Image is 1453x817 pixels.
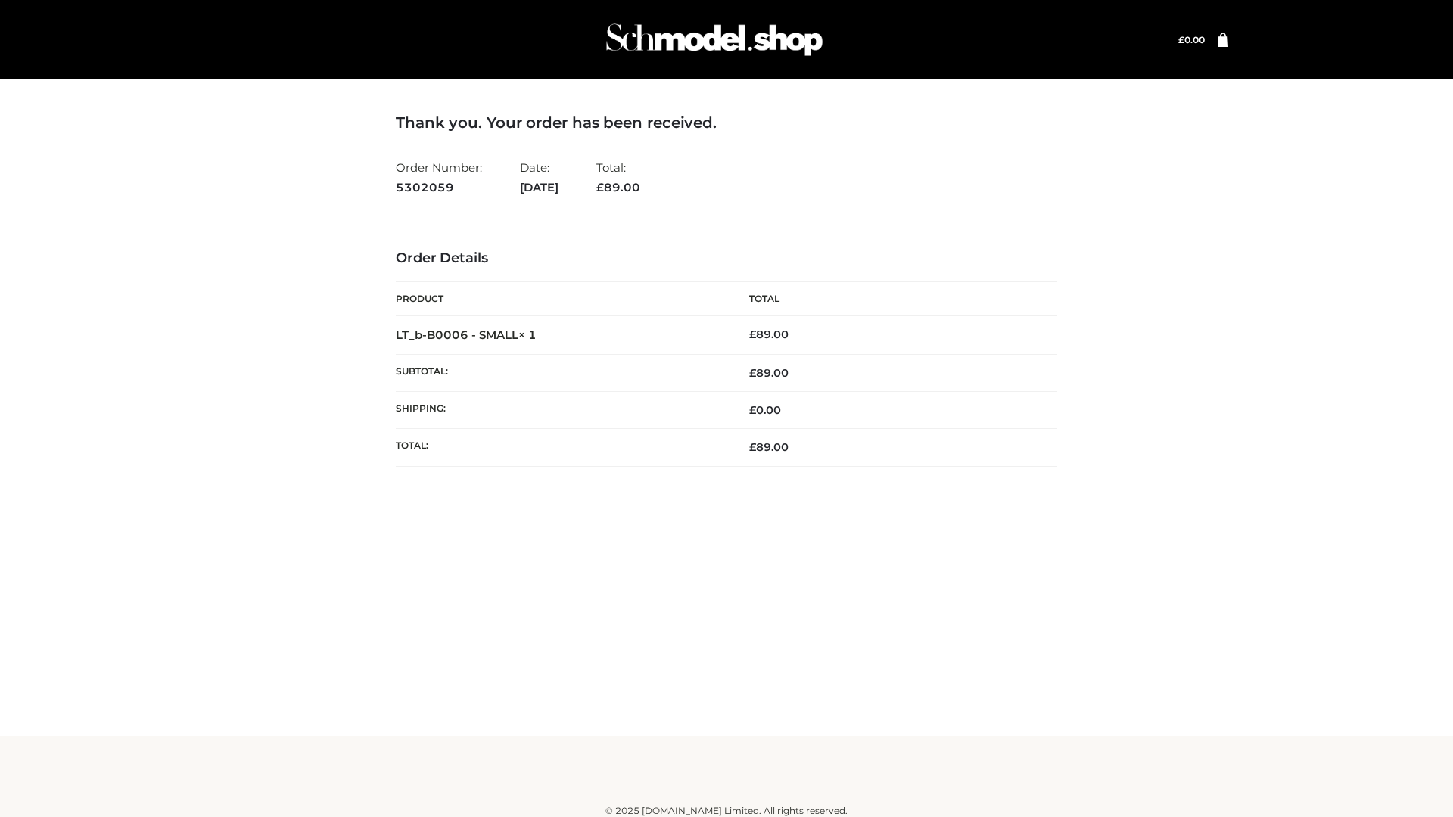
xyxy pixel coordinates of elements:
strong: LT_b-B0006 - SMALL [396,328,537,342]
span: 89.00 [749,440,789,454]
strong: × 1 [518,328,537,342]
th: Subtotal: [396,354,726,391]
span: £ [596,180,604,194]
span: 89.00 [596,180,640,194]
span: 89.00 [749,366,789,380]
strong: [DATE] [520,178,558,197]
th: Product [396,282,726,316]
a: £0.00 [1178,34,1205,45]
h3: Thank you. Your order has been received. [396,113,1057,132]
span: £ [749,403,756,417]
th: Total [726,282,1057,316]
img: Schmodel Admin 964 [601,10,828,70]
h3: Order Details [396,250,1057,267]
bdi: 89.00 [749,328,789,341]
li: Total: [596,154,640,200]
span: £ [749,440,756,454]
li: Date: [520,154,558,200]
li: Order Number: [396,154,482,200]
bdi: 0.00 [749,403,781,417]
th: Shipping: [396,392,726,429]
span: £ [1178,34,1184,45]
span: £ [749,366,756,380]
strong: 5302059 [396,178,482,197]
th: Total: [396,429,726,466]
span: £ [749,328,756,341]
bdi: 0.00 [1178,34,1205,45]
